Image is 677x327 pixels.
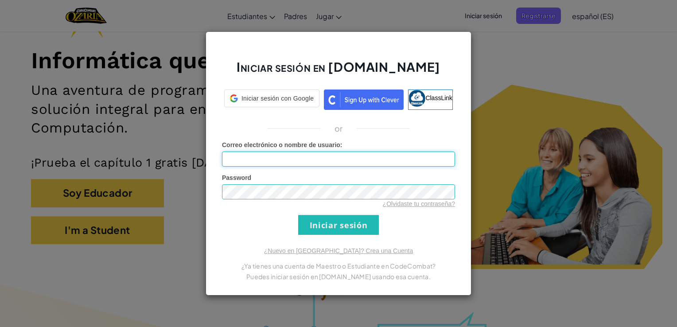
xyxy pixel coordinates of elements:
h2: Iniciar sesión en [DOMAIN_NAME] [222,58,455,84]
img: classlink-logo-small.png [409,90,425,107]
a: Iniciar sesión con Google [224,90,319,110]
p: ¿Ya tienes una cuenta de Maestro o Estudiante en CodeCombat? [222,261,455,271]
p: or [335,123,343,134]
p: Puedes iniciar sesión en [DOMAIN_NAME] usando esa cuenta. [222,271,455,282]
span: ClassLink [425,94,452,101]
div: Iniciar sesión con Google [224,90,319,107]
span: Correo electrónico o nombre de usuario [222,141,340,148]
span: Password [222,174,251,181]
span: Iniciar sesión con Google [241,94,314,103]
label: : [222,140,342,149]
a: ¿Nuevo en [GEOGRAPHIC_DATA]? Crea una Cuenta [264,247,413,254]
input: Iniciar sesión [298,215,379,235]
a: ¿Olvidaste tu contraseña? [383,200,455,207]
img: clever_sso_button@2x.png [324,90,404,110]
